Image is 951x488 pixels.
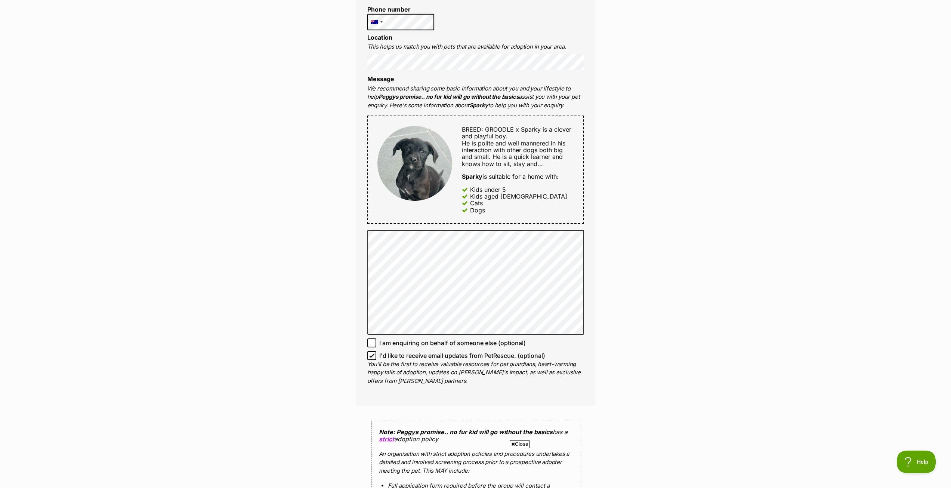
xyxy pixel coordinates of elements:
img: Sparky [377,126,452,201]
div: Cats [470,200,483,206]
span: I am enquiring on behalf of someone else (optional) [379,338,526,347]
strong: Note: Peggys promise.. no fur kid will go without the basics [379,428,553,436]
iframe: Advertisement [340,451,612,484]
a: strict [379,435,394,443]
strong: Peggys promise.. no fur kid will go without the basics [379,93,519,100]
span: Close [510,440,530,448]
label: Message [367,75,394,83]
iframe: Help Scout Beacon - Open [897,451,936,473]
p: This helps us match you with pets that are available for adoption in your area. [367,43,584,51]
label: Phone number [367,6,435,13]
div: Dogs [470,207,485,214]
div: Australia: +61 [368,14,385,30]
div: Kids aged [DEMOGRAPHIC_DATA] [470,193,567,200]
div: Kids under 5 [470,186,506,193]
strong: Sparky [469,102,488,109]
label: Location [367,34,392,41]
span: BREED: GROODLE x [462,126,519,133]
div: is suitable for a home with: [462,173,574,180]
span: Sparky is a clever and playful boy. He is polite and well mannered in his interaction with other ... [462,126,571,168]
strong: Sparky [462,173,482,180]
span: I'd like to receive email updates from PetRescue. (optional) [379,351,545,360]
p: You'll be the first to receive valuable resources for pet guardians, heart-warming happy tails of... [367,360,584,386]
p: We recommend sharing some basic information about you and your lifestyle to help assist you with ... [367,85,584,110]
